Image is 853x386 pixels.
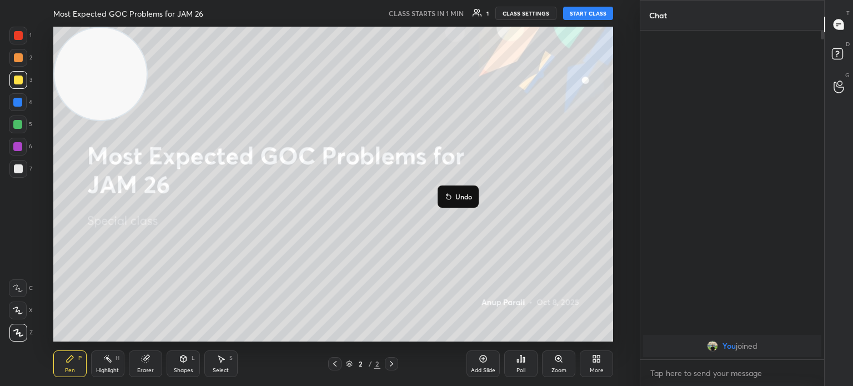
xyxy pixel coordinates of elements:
[389,8,464,18] h5: CLASS STARTS IN 1 MIN
[9,27,32,44] div: 1
[845,71,850,79] p: G
[9,71,32,89] div: 3
[65,368,75,373] div: Pen
[9,49,32,67] div: 2
[96,368,119,373] div: Highlight
[9,93,32,111] div: 4
[9,302,33,319] div: X
[495,7,556,20] button: CLASS SETTINGS
[640,1,676,30] p: Chat
[563,7,613,20] button: START CLASS
[846,9,850,17] p: T
[516,368,525,373] div: Poll
[455,192,472,201] p: Undo
[174,368,193,373] div: Shapes
[368,360,372,367] div: /
[374,359,380,369] div: 2
[9,160,32,178] div: 7
[9,138,32,156] div: 6
[229,355,233,361] div: S
[471,368,495,373] div: Add Slide
[590,368,604,373] div: More
[355,360,366,367] div: 2
[9,324,33,342] div: Z
[78,355,82,361] div: P
[9,116,32,133] div: 5
[846,40,850,48] p: D
[486,11,489,16] div: 1
[137,368,154,373] div: Eraser
[640,333,824,359] div: grid
[213,368,229,373] div: Select
[9,279,33,297] div: C
[442,190,474,203] button: Undo
[116,355,119,361] div: H
[722,342,736,350] span: You
[192,355,195,361] div: L
[551,368,566,373] div: Zoom
[707,340,718,352] img: 2782fdca8abe4be7a832ca4e3fcd32a4.jpg
[53,8,203,19] h4: Most Expected GOC Problems for JAM 26
[736,342,757,350] span: joined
